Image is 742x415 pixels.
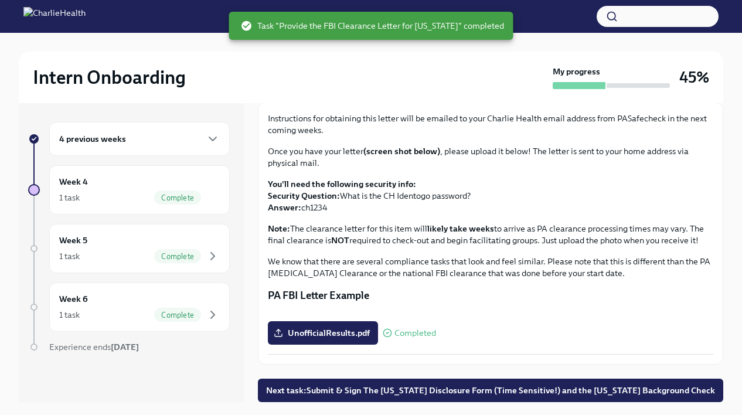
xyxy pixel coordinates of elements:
[59,250,80,262] div: 1 task
[268,113,713,136] p: Instructions for obtaining this letter will be emailed to your Charlie Health email address from ...
[59,309,80,321] div: 1 task
[679,67,709,88] h3: 45%
[268,202,301,213] strong: Answer:
[111,342,139,352] strong: [DATE]
[154,252,201,261] span: Complete
[427,223,494,234] strong: likely take weeks
[59,234,87,247] h6: Week 5
[266,385,715,396] span: Next task : Submit & Sign The [US_STATE] Disclosure Form (Time Sensitive!) and the [US_STATE] Bac...
[59,175,88,188] h6: Week 4
[363,146,440,157] strong: (screen shot below)
[59,292,88,305] h6: Week 6
[28,224,230,273] a: Week 51 taskComplete
[49,342,139,352] span: Experience ends
[28,283,230,332] a: Week 61 taskComplete
[154,311,201,319] span: Complete
[268,223,290,234] strong: Note:
[33,66,186,89] h2: Intern Onboarding
[23,7,86,26] img: CharlieHealth
[268,321,378,345] label: UnofficialResults.pdf
[268,145,713,169] p: Once you have your letter , please upload it below! The letter is sent to your home address via p...
[268,178,713,213] p: What is the CH Identogo password? ch1234
[241,20,504,32] span: Task "Provide the FBI Clearance Letter for [US_STATE]" completed
[28,165,230,215] a: Week 41 taskComplete
[268,191,340,201] strong: Security Question:
[59,192,80,203] div: 1 task
[394,329,436,338] span: Completed
[553,66,600,77] strong: My progress
[268,223,713,246] p: The clearance letter for this item will to arrive as PA clearance processing times may vary. The ...
[49,122,230,156] div: 4 previous weeks
[268,256,713,279] p: We know that there are several compliance tasks that look and feel similar. Please note that this...
[258,379,723,402] button: Next task:Submit & Sign The [US_STATE] Disclosure Form (Time Sensitive!) and the [US_STATE] Backg...
[276,327,370,339] span: UnofficialResults.pdf
[59,132,126,145] h6: 4 previous weeks
[154,193,201,202] span: Complete
[268,288,713,302] p: PA FBI Letter Example
[268,179,416,189] strong: You'll need the following security info:
[331,235,349,246] strong: NOT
